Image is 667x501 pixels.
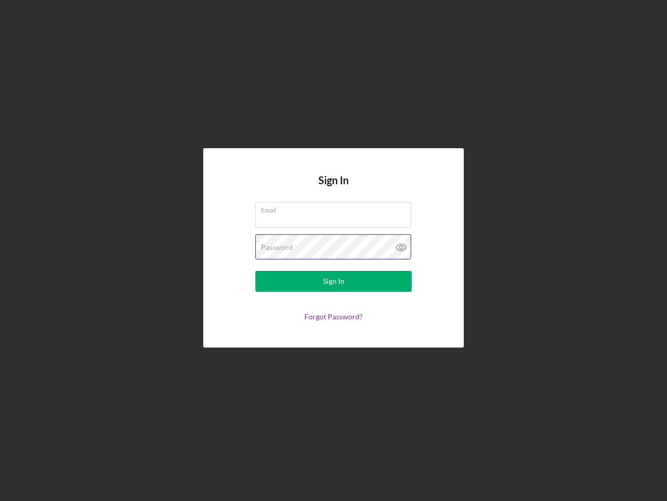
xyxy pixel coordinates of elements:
[318,174,349,202] h4: Sign In
[261,202,411,214] label: Email
[261,243,293,252] label: Password
[304,312,363,321] a: Forgot Password?
[255,271,412,292] button: Sign In
[323,271,344,292] div: Sign In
